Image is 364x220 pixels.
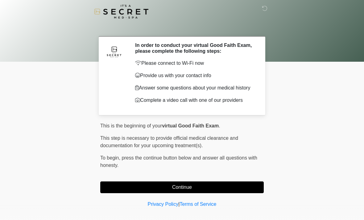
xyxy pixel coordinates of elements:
span: . [219,123,220,128]
a: Terms of Service [180,201,216,207]
h1: ‎ ‎ [96,22,268,34]
h2: In order to conduct your virtual Good Faith Exam, please complete the following steps: [135,42,254,54]
img: It's A Secret Med Spa Logo [94,5,148,19]
span: This step is necessary to provide official medical clearance and documentation for your upcoming ... [100,135,238,148]
p: Answer some questions about your medical history [135,84,254,92]
span: press the continue button below and answer all questions with honesty. [100,155,257,168]
p: Complete a video call with one of our providers [135,97,254,104]
a: | [178,201,180,207]
span: To begin, [100,155,122,160]
span: This is the beginning of your [100,123,162,128]
a: Privacy Policy [148,201,179,207]
p: Please connect to Wi-Fi now [135,60,254,67]
strong: virtual Good Faith Exam [162,123,219,128]
img: Agent Avatar [105,42,123,61]
button: Continue [100,181,264,193]
p: Provide us with your contact info [135,72,254,79]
